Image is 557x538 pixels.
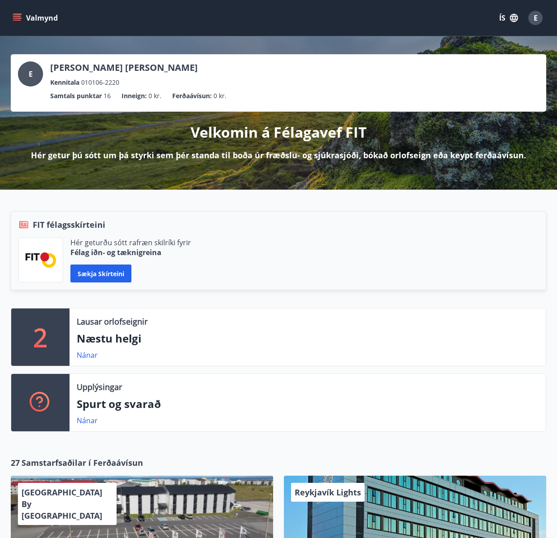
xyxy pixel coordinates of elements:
[50,61,198,74] p: [PERSON_NAME] [PERSON_NAME]
[122,91,147,101] p: Inneign :
[31,149,526,161] p: Hér getur þú sótt um þá styrki sem þér standa til boða úr fræðslu- og sjúkrasjóði, bókað orlofsei...
[77,350,98,360] a: Nánar
[534,13,538,23] span: E
[81,78,119,87] span: 010106-2220
[33,320,48,354] p: 2
[50,91,102,101] p: Samtals punktar
[70,238,191,247] p: Hér geturðu sótt rafræn skilríki fyrir
[77,331,539,346] p: Næstu helgi
[22,457,143,469] span: Samstarfsaðilar í Ferðaávísun
[77,416,98,425] a: Nánar
[77,316,148,327] p: Lausar orlofseignir
[77,396,539,412] p: Spurt og svarað
[50,78,79,87] p: Kennitala
[26,252,56,267] img: FPQVkF9lTnNbbaRSFyT17YYeljoOGk5m51IhT0bO.png
[70,247,191,257] p: Félag iðn- og tæknigreina
[22,487,102,521] span: [GEOGRAPHIC_DATA] By [GEOGRAPHIC_DATA]
[525,7,546,29] button: E
[70,265,131,282] button: Sækja skírteini
[33,219,105,230] span: FIT félagsskírteini
[191,122,367,142] p: Velkomin á Félagavef FIT
[494,10,523,26] button: ÍS
[295,487,361,498] span: Reykjavík Lights
[11,457,20,469] span: 27
[148,91,161,101] span: 0 kr.
[104,91,111,101] span: 16
[172,91,212,101] p: Ferðaávísun :
[213,91,226,101] span: 0 kr.
[11,10,61,26] button: menu
[77,381,122,393] p: Upplýsingar
[29,69,33,79] span: E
